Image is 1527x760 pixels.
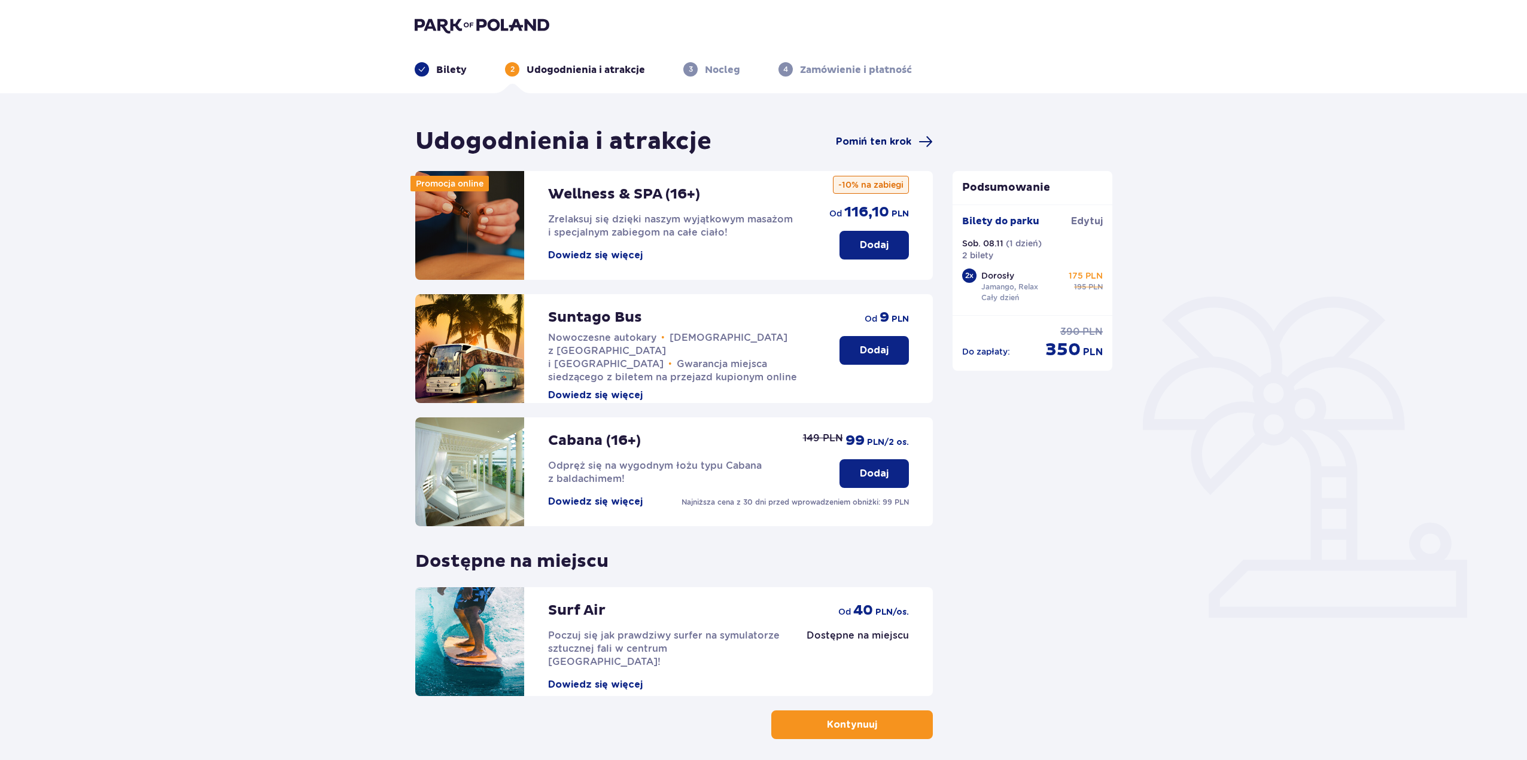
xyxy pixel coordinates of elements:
p: Najniższa cena z 30 dni przed wprowadzeniem obniżki: 99 PLN [682,497,909,508]
p: PLN /2 os. [867,437,909,448]
p: Jamango, Relax [981,282,1038,292]
p: Nocleg [705,63,740,77]
p: PLN [892,208,909,220]
p: Suntago Bus [548,309,642,326]
div: Promocja online [410,176,489,191]
img: attraction [415,171,524,280]
p: od [829,207,842,219]
p: ( 1 dzień ) [1006,237,1042,249]
img: Park of Poland logo [415,17,549,33]
span: Nowoczesne autokary [548,332,656,343]
button: Kontynuuj [771,710,933,739]
p: PLN /os. [875,606,909,618]
p: Wellness & SPA (16+) [548,185,700,203]
p: 4 [783,64,788,75]
p: Cały dzień [981,292,1019,303]
img: attraction [415,417,524,526]
button: Dowiedz się więcej [548,678,643,691]
p: Zamówienie i płatność [800,63,912,77]
button: Dowiedz się więcej [548,389,643,402]
a: Edytuj [1071,215,1103,228]
p: PLN [1082,325,1103,338]
p: 2 bilety [962,249,993,261]
p: Kontynuuj [827,718,877,731]
p: Do zapłaty : [962,346,1010,358]
p: PLN [1088,282,1103,292]
button: Dodaj [839,336,909,365]
span: [DEMOGRAPHIC_DATA] z [GEOGRAPHIC_DATA] i [GEOGRAPHIC_DATA] [548,332,787,370]
p: Sob. 08.11 [962,237,1003,249]
div: 2 x [962,268,977,283]
p: Dostępne na miejscu [415,541,609,573]
a: Pomiń ten krok [836,135,933,149]
p: 149 PLN [803,432,843,445]
p: Dodaj [860,467,889,480]
p: Dodaj [860,344,889,357]
p: PLN [1083,346,1103,359]
p: 350 [1045,338,1081,361]
span: Pomiń ten krok [836,135,911,148]
p: Dostępne na miejscu [807,629,909,642]
p: Bilety [436,63,467,77]
img: attraction [415,587,524,696]
p: 9 [880,309,889,326]
span: Zrelaksuj się dzięki naszym wyjątkowym masażom i specjalnym zabiegom na całe ciało! [548,213,793,238]
button: Dowiedz się więcej [548,249,643,262]
p: 116,10 [844,203,889,221]
span: • [661,332,665,344]
p: 99 [845,432,865,450]
p: Dorosły [981,270,1014,282]
button: Dodaj [839,231,909,260]
span: Poczuj się jak prawdziwy surfer na symulatorze sztucznej fali w centrum [GEOGRAPHIC_DATA]! [548,630,780,667]
h1: Udogodnienia i atrakcje [415,127,711,157]
p: Bilety do parku [962,215,1039,228]
p: 2 [510,64,515,75]
span: Odpręż się na wygodnym łożu typu Cabana z baldachimem! [548,460,762,484]
p: Cabana (16+) [548,432,641,450]
button: Dowiedz się więcej [548,495,643,508]
span: • [668,358,672,370]
button: Dodaj [839,459,909,488]
p: -10% na zabiegi [833,176,909,194]
p: 3 [689,64,693,75]
p: Udogodnienia i atrakcje [527,63,645,77]
p: Dodaj [860,239,889,252]
img: attraction [415,294,524,403]
p: 195 [1074,282,1086,292]
p: od [865,313,877,325]
p: 175 PLN [1069,270,1103,282]
p: Podsumowanie [953,181,1113,195]
p: 390 [1060,325,1080,338]
p: Surf Air [548,602,606,619]
p: 40 [853,602,873,619]
p: PLN [892,313,909,325]
p: od [838,606,851,618]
